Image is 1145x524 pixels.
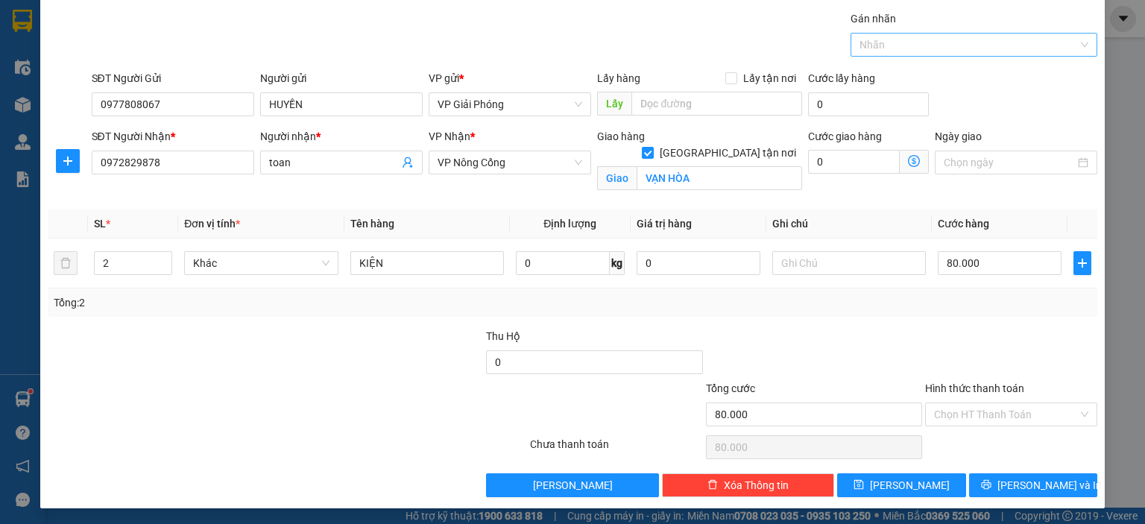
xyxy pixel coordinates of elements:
img: logo [7,51,33,104]
span: VP Nhận [429,130,470,142]
div: Chưa thanh toán [529,436,704,462]
span: Xóa Thông tin [724,477,789,493]
span: GP1210250647 [134,77,223,92]
span: dollar-circle [908,155,920,167]
span: plus [1074,257,1091,269]
span: Cước hàng [938,218,989,230]
span: delete [707,479,718,491]
span: Đơn vị tính [184,218,240,230]
div: VP gửi [429,70,591,86]
span: Tổng cước [706,382,755,394]
span: Thu Hộ [486,330,520,342]
label: Ngày giao [935,130,982,142]
button: printer[PERSON_NAME] và In [969,473,1098,497]
input: Cước lấy hàng [808,92,929,116]
span: SĐT XE 0982 184 001 [44,63,124,95]
th: Ghi chú [766,209,932,239]
span: save [854,479,864,491]
span: Giá trị hàng [637,218,692,230]
input: 0 [637,251,760,275]
span: Khác [193,252,329,274]
span: kg [610,251,625,275]
div: Tổng: 2 [54,294,443,311]
div: SĐT Người Nhận [92,128,254,145]
button: [PERSON_NAME] [486,473,658,497]
button: plus [1073,251,1091,275]
input: Dọc đường [631,92,802,116]
button: plus [56,149,80,173]
span: Lấy tận nơi [737,70,802,86]
span: Lấy hàng [597,72,640,84]
div: Người gửi [260,70,423,86]
button: delete [54,251,78,275]
span: Định lượng [543,218,596,230]
span: Lấy [597,92,631,116]
span: VP Nông Cống [438,151,582,174]
span: user-add [402,157,414,168]
div: SĐT Người Gửi [92,70,254,86]
strong: CHUYỂN PHÁT NHANH ĐÔNG LÝ [37,12,130,60]
span: [PERSON_NAME] [870,477,950,493]
span: plus [57,155,79,167]
span: VP Giải Phóng [438,93,582,116]
span: [PERSON_NAME] [533,477,613,493]
span: [PERSON_NAME] và In [997,477,1102,493]
strong: PHIẾU BIÊN NHẬN [43,98,124,130]
input: Giao tận nơi [637,166,802,190]
span: Giao [597,166,637,190]
div: Người nhận [260,128,423,145]
button: save[PERSON_NAME] [837,473,966,497]
span: Tên hàng [350,218,394,230]
input: VD: Bàn, Ghế [350,251,504,275]
span: printer [981,479,991,491]
button: deleteXóa Thông tin [662,473,834,497]
label: Cước giao hàng [808,130,882,142]
span: SL [94,218,106,230]
input: Ghi Chú [772,251,926,275]
span: Giao hàng [597,130,645,142]
label: Cước lấy hàng [808,72,875,84]
label: Hình thức thanh toán [925,382,1024,394]
input: Cước giao hàng [808,150,900,174]
label: Gán nhãn [851,13,896,25]
input: Ngày giao [944,154,1075,171]
span: [GEOGRAPHIC_DATA] tận nơi [654,145,802,161]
